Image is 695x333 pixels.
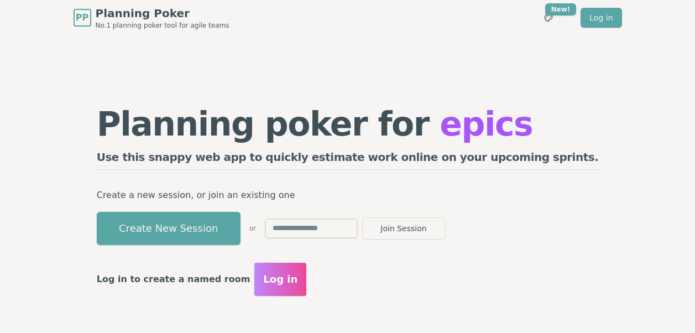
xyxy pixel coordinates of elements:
span: PP [76,11,88,24]
button: New! [539,8,558,28]
span: or [249,224,256,233]
span: No.1 planning poker tool for agile teams [96,21,229,30]
p: Log in to create a named room [97,272,250,287]
span: Planning Poker [96,6,229,21]
a: Log in [581,8,621,28]
span: Log in [263,272,297,287]
button: Join Session [362,217,445,240]
h2: Use this snappy web app to quickly estimate work online on your upcoming sprints. [97,149,599,170]
div: New! [545,3,577,15]
span: epics [440,105,532,143]
h1: Planning poker for [97,107,599,141]
a: PPPlanning PokerNo.1 planning poker tool for agile teams [74,6,229,30]
p: Create a new session, or join an existing one [97,188,599,203]
button: Create New Session [97,212,241,245]
button: Log in [254,263,306,296]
